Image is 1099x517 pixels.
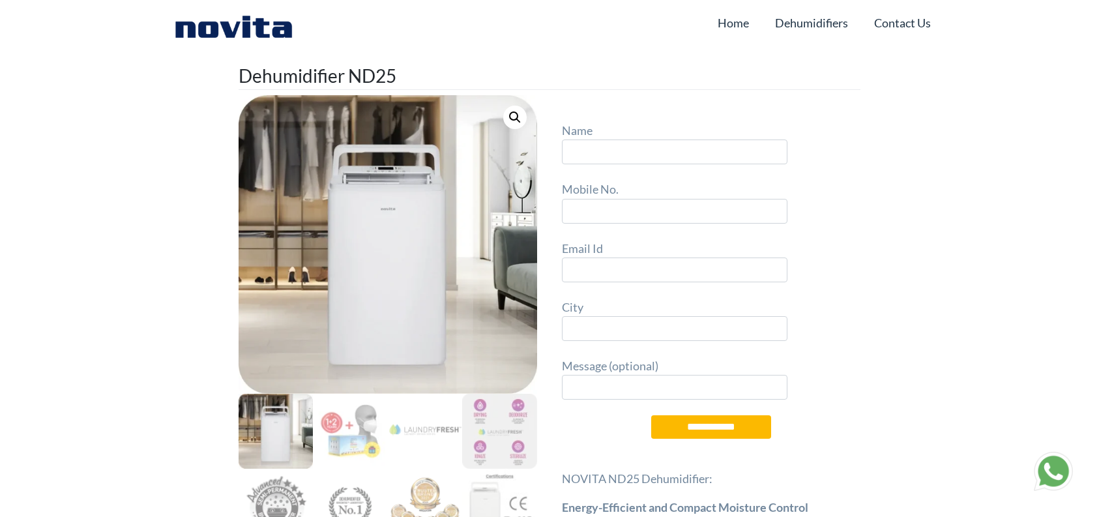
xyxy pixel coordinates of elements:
[562,239,787,282] label: Email Id
[718,10,749,35] a: Home
[562,357,787,400] label: Message (optional)
[562,258,787,282] input: Email Id
[562,298,787,341] label: City
[562,140,787,164] input: Name
[388,394,462,468] img: 04-laundry-fresh_fe8b3172-094f-45c2-9779-d1306839f9d2_2000x-100x100.webp
[562,469,860,488] p: NOVITA ND25 Dehumidifier:
[239,62,860,90] h1: Dehumidifier ND25
[775,10,848,35] a: Dehumidifiers
[562,199,787,224] input: Mobile No.
[562,375,787,400] input: Message (optional)
[562,121,787,164] label: Name
[874,10,931,35] a: Contact Us
[562,316,787,341] input: City
[313,394,387,468] img: warranty-mask_2000x-100x100.webp
[462,394,536,468] img: 06-mailer2016-laundryfresh_2000x-100x100.webp
[562,121,860,458] form: Contact form
[503,106,527,129] a: 🔍
[239,394,313,468] img: Dehumidifier-ND25-main_2000x-100x100.webp
[239,95,537,394] img: Dehumidifier-ND25-main_2000x
[168,13,299,39] img: Novita
[562,180,787,223] label: Mobile No.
